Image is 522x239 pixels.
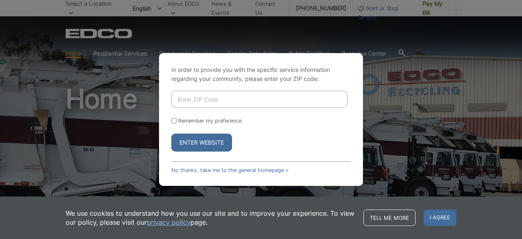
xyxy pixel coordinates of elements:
[178,118,241,124] label: Remember my preference
[66,209,355,227] p: We use cookies to understand how you use our site and to improve your experience. To view our pol...
[424,210,456,226] span: I agree
[171,134,232,152] button: Enter Website
[363,210,416,226] a: Tell me more
[171,91,347,108] input: Enter ZIP Code
[171,167,289,173] a: No thanks, take me to the general homepage >
[171,65,351,83] p: In order to provide you with the specific service information regarding your community, please en...
[147,218,190,227] a: privacy policy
